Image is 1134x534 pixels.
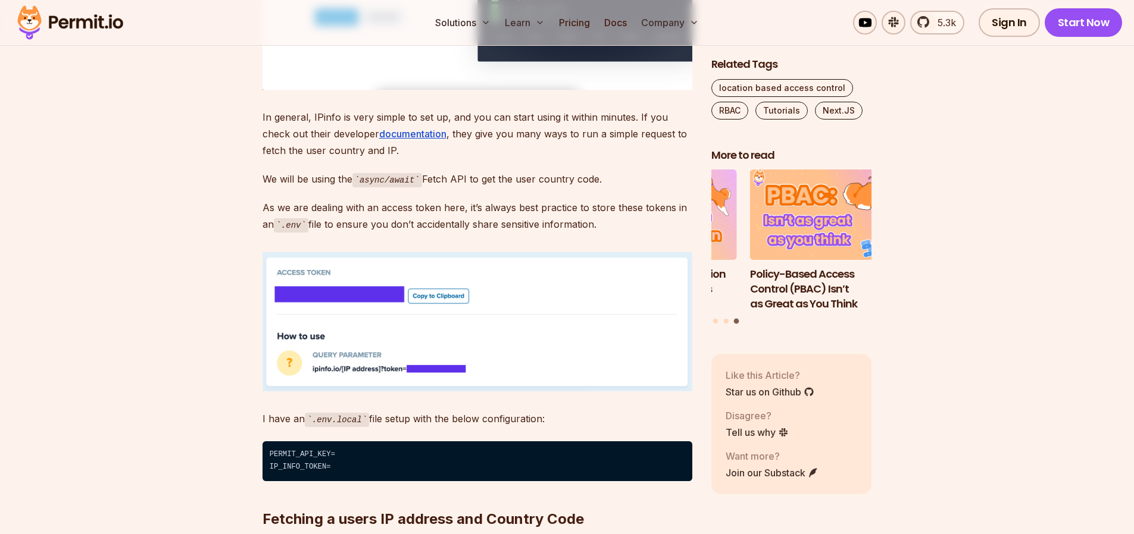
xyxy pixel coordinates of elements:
p: In general, IPinfo is very simple to set up, and you can start using it within minutes. If you ch... [263,109,692,159]
p: Like this Article? [726,368,814,382]
a: RBAC [711,102,748,120]
h2: Fetching a users IP address and Country Code [263,462,692,529]
code: async/await [352,173,422,187]
button: Go to slide 2 [724,319,729,323]
div: Posts [711,170,872,326]
button: Company [636,11,704,34]
button: Go to slide 1 [713,319,718,323]
img: ip.png [263,252,692,391]
img: Implementing Authentication and Authorization in Next.js [576,170,737,260]
h3: Policy-Based Access Control (PBAC) Isn’t as Great as You Think [750,267,911,311]
p: Disagree? [726,409,789,423]
button: Go to slide 3 [734,319,739,324]
li: 2 of 3 [576,170,737,312]
a: Join our Substack [726,466,819,480]
img: Policy-Based Access Control (PBAC) Isn’t as Great as You Think [750,170,911,260]
a: location based access control [711,79,853,97]
p: Want more? [726,449,819,463]
h2: Related Tags [711,57,872,72]
img: Permit logo [12,2,129,43]
code: .env.local [305,413,370,427]
code: PERMIT_API_KEY= IP_INFO_TOKEN= [263,441,692,481]
p: We will be using the Fetch API to get the user country code. [263,171,692,188]
h3: Implementing Authentication and Authorization in Next.js [576,267,737,297]
a: 5.3k [910,11,964,34]
a: Tell us why [726,425,789,439]
button: Learn [500,11,549,34]
a: Next.JS [815,102,863,120]
h2: More to read [711,148,872,163]
button: Solutions [430,11,495,34]
a: Policy-Based Access Control (PBAC) Isn’t as Great as You ThinkPolicy-Based Access Control (PBAC) ... [750,170,911,312]
li: 3 of 3 [750,170,911,312]
a: documentation [379,128,446,140]
a: Docs [599,11,632,34]
a: Sign In [979,8,1040,37]
span: 5.3k [930,15,956,30]
code: .env [274,218,308,233]
p: I have an file setup with the below configuration: [263,410,692,428]
a: Start Now [1045,8,1123,37]
a: Pricing [554,11,595,34]
a: Tutorials [755,102,808,120]
a: Star us on Github [726,385,814,399]
p: As we are dealing with an access token here, it’s always best practice to store these tokens in a... [263,199,692,233]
